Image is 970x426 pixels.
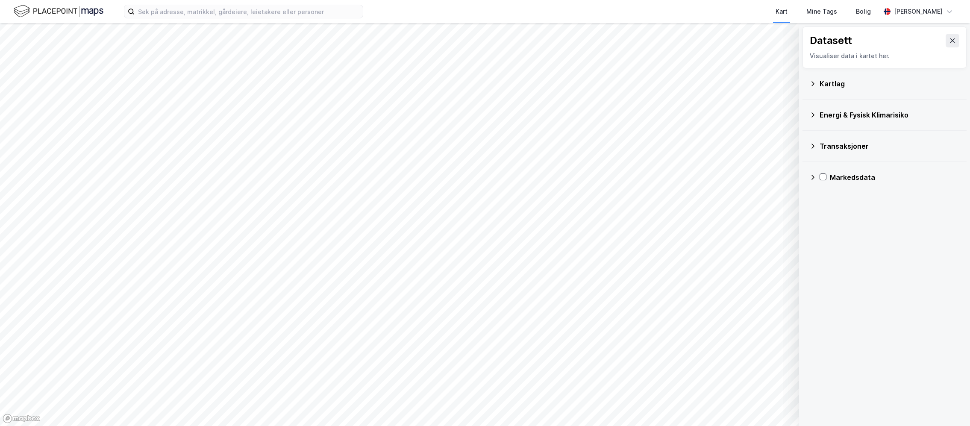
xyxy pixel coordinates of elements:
div: Markedsdata [830,172,960,182]
div: Datasett [810,34,852,47]
input: Søk på adresse, matrikkel, gårdeiere, leietakere eller personer [135,5,363,18]
div: Transaksjoner [820,141,960,151]
div: Bolig [856,6,871,17]
div: Kartlag [820,79,960,89]
div: [PERSON_NAME] [894,6,943,17]
div: Energi & Fysisk Klimarisiko [820,110,960,120]
a: Mapbox homepage [3,414,40,423]
div: Kart [776,6,788,17]
img: logo.f888ab2527a4732fd821a326f86c7f29.svg [14,4,103,19]
div: Visualiser data i kartet her. [810,51,959,61]
div: Mine Tags [806,6,837,17]
iframe: Chat Widget [927,385,970,426]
